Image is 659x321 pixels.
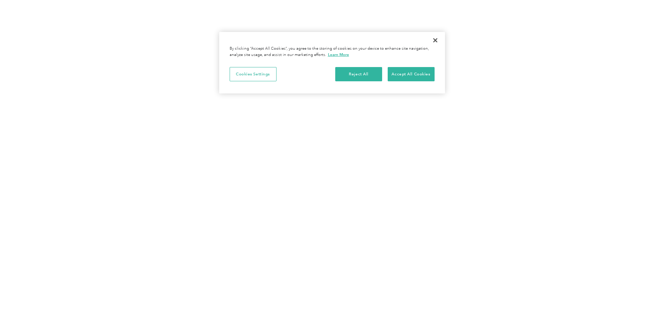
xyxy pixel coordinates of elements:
[219,32,445,93] div: Privacy
[328,52,349,57] a: More information about your privacy, opens in a new tab
[335,67,382,82] button: Reject All
[230,46,435,58] div: By clicking “Accept All Cookies”, you agree to the storing of cookies on your device to enhance s...
[388,67,435,82] button: Accept All Cookies
[219,32,445,93] div: Cookie banner
[230,67,277,82] button: Cookies Settings
[428,33,443,48] button: Close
